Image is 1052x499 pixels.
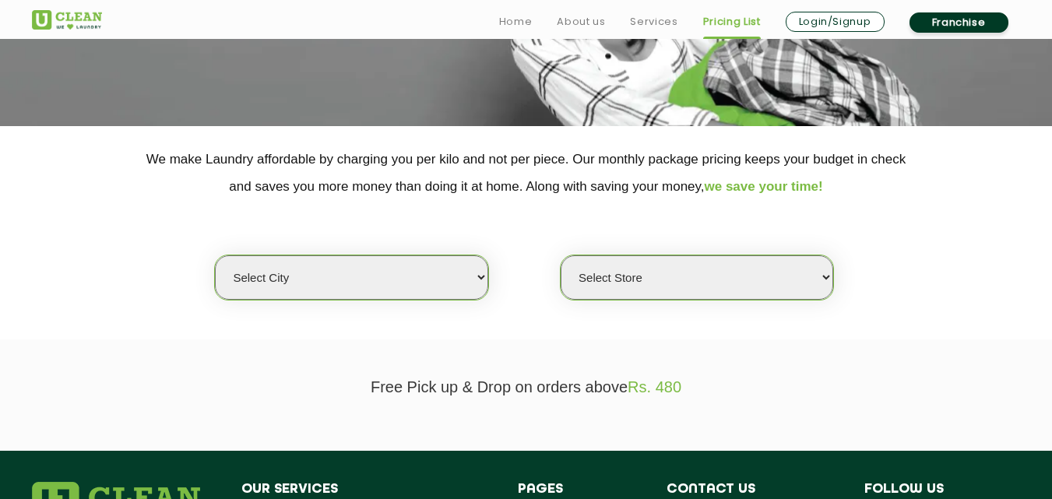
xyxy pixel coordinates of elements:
[786,12,885,32] a: Login/Signup
[32,10,102,30] img: UClean Laundry and Dry Cleaning
[499,12,533,31] a: Home
[630,12,677,31] a: Services
[910,12,1008,33] a: Franchise
[32,146,1021,200] p: We make Laundry affordable by charging you per kilo and not per piece. Our monthly package pricin...
[557,12,605,31] a: About us
[703,12,761,31] a: Pricing List
[628,378,681,395] span: Rs. 480
[32,378,1021,396] p: Free Pick up & Drop on orders above
[705,179,823,194] span: we save your time!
